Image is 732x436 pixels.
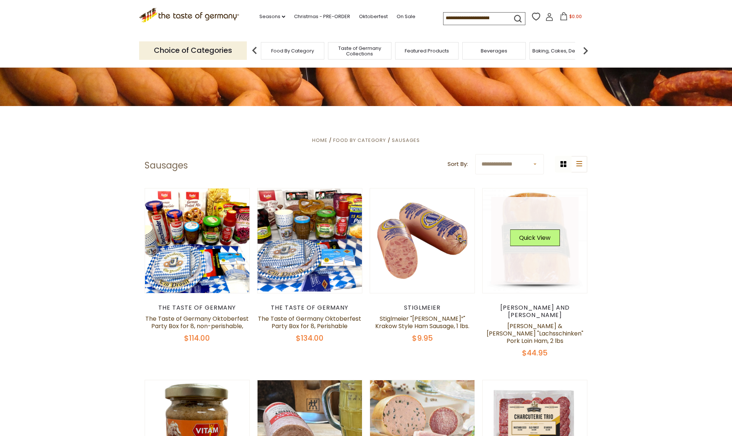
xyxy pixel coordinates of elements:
a: Stiglmeier "[PERSON_NAME]”" Krakow Style Ham Sausage, 1 lbs. [375,314,469,330]
a: Baking, Cakes, Desserts [532,48,590,54]
a: Home [312,137,328,144]
a: Food By Category [271,48,314,54]
a: Beverages [481,48,507,54]
div: [PERSON_NAME] and [PERSON_NAME] [482,304,587,319]
span: $9.95 [412,333,433,343]
a: Seasons [259,13,285,21]
a: [PERSON_NAME] & [PERSON_NAME] "Lachsschinken" Pork Loin Ham, 2 lbs [487,322,583,345]
a: Taste of Germany Collections [330,45,389,57]
a: Sausages [392,137,420,144]
img: The Taste of Germany Oktoberfest Party Box for 8, Perishable [258,188,362,293]
div: Stiglmeier [370,304,475,311]
a: The Taste of Germany Oktoberfest Party Box for 8, Perishable [258,314,361,330]
img: Stiglmeier "Krakauer”" Krakow Style Ham Sausage, 1 lbs. [370,188,474,293]
button: $0.00 [555,12,586,23]
div: The Taste of Germany [257,304,362,311]
a: The Taste of Germany Oktoberfest Party Box for 8, non-perishable, [145,314,249,330]
span: $114.00 [184,333,210,343]
p: Choice of Categories [139,41,247,59]
a: On Sale [397,13,415,21]
span: $44.95 [522,348,548,358]
span: $0.00 [569,13,582,20]
img: The Taste of Germany Oktoberfest Party Box for 8, non-perishable, [145,188,249,293]
div: The Taste of Germany [145,304,250,311]
a: Christmas - PRE-ORDER [294,13,350,21]
label: Sort By: [448,160,468,169]
a: Oktoberfest [359,13,388,21]
img: previous arrow [247,43,262,58]
a: Food By Category [333,137,386,144]
img: Schaller & Weber "Lachsschinken" Pork Loin Ham, 2 lbs [483,188,587,293]
button: Quick View [510,229,560,246]
span: $134.00 [296,333,324,343]
h1: Sausages [145,160,188,171]
img: next arrow [578,43,593,58]
a: Featured Products [405,48,449,54]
